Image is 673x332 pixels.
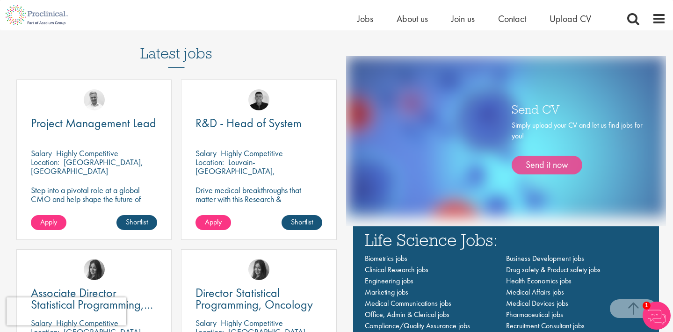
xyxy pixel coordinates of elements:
[365,276,413,286] a: Engineering jobs
[56,148,118,159] p: Highly Competitive
[31,287,157,310] a: Associate Director Statistical Programming, Oncology
[498,13,526,25] a: Contact
[550,13,591,25] a: Upload CV
[84,259,105,280] img: Heidi Hennigan
[506,287,564,297] a: Medical Affairs jobs
[116,215,157,230] a: Shortlist
[195,285,313,312] span: Director Statistical Programming, Oncology
[643,302,651,310] span: 1
[205,217,222,227] span: Apply
[365,231,648,248] h3: Life Science Jobs:
[506,310,563,319] a: Pharmaceutical jobs
[506,298,568,308] a: Medical Devices jobs
[195,115,302,131] span: R&D - Head of System
[221,318,283,328] p: Highly Competitive
[506,265,601,274] a: Drug safety & Product safety jobs
[31,148,52,159] span: Salary
[195,186,322,212] p: Drive medical breakthroughs that matter with this Research & Development position!
[195,157,224,167] span: Location:
[195,148,217,159] span: Salary
[195,287,322,310] a: Director Statistical Programming, Oncology
[365,253,407,263] a: Biometrics jobs
[195,157,275,185] p: Louvain-[GEOGRAPHIC_DATA], [GEOGRAPHIC_DATA]
[195,215,231,230] a: Apply
[347,56,666,217] img: one
[195,117,322,129] a: R&D - Head of System
[365,287,408,297] a: Marketing jobs
[365,310,449,319] a: Office, Admin & Clerical jobs
[31,157,143,176] p: [GEOGRAPHIC_DATA], [GEOGRAPHIC_DATA]
[365,321,470,331] a: Compliance/Quality Assurance jobs
[365,298,451,308] a: Medical Communications jobs
[357,13,373,25] a: Jobs
[365,265,428,274] a: Clinical Research jobs
[31,115,156,131] span: Project Management Lead
[506,253,584,263] a: Business Development jobs
[31,117,157,129] a: Project Management Lead
[397,13,428,25] a: About us
[140,22,212,68] h3: Latest jobs
[506,321,585,331] a: Recruitment Consultant jobs
[506,276,572,286] a: Health Economics jobs
[195,318,217,328] span: Salary
[643,302,671,330] img: Chatbot
[221,148,283,159] p: Highly Competitive
[248,259,269,280] img: Heidi Hennigan
[7,297,126,325] iframe: reCAPTCHA
[31,215,66,230] a: Apply
[31,186,157,212] p: Step into a pivotal role at a global CMO and help shape the future of healthcare manufacturing.
[248,89,269,110] img: Christian Andersen
[84,89,105,110] img: Joshua Bye
[512,103,643,115] h3: Send CV
[451,13,475,25] a: Join us
[282,215,322,230] a: Shortlist
[40,217,57,227] span: Apply
[31,157,59,167] span: Location:
[512,156,582,174] a: Send it now
[512,120,643,174] div: Simply upload your CV and let us find jobs for you!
